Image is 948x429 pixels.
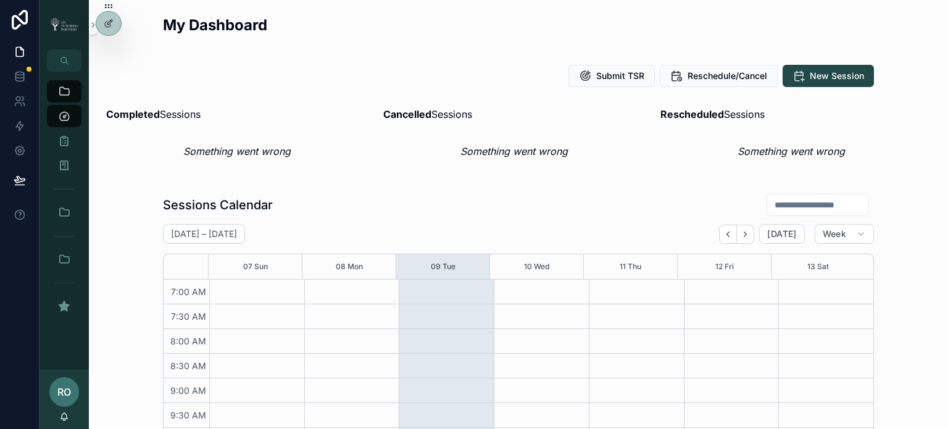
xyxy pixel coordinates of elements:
em: Something went wrong [460,144,568,159]
button: Submit TSR [568,65,655,87]
em: Something went wrong [738,144,845,159]
h2: My Dashboard [163,15,267,35]
button: 08 Mon [336,254,363,279]
span: 7:00 AM [168,286,209,297]
span: Week [823,228,846,239]
span: 7:30 AM [168,311,209,322]
h1: Sessions Calendar [163,196,273,214]
strong: Rescheduled [660,108,724,120]
div: scrollable content [39,72,89,333]
button: 13 Sat [807,254,829,279]
button: Reschedule/Cancel [660,65,778,87]
span: Sessions [383,107,472,122]
span: 9:30 AM [167,410,209,420]
img: App logo [47,17,81,33]
em: Something went wrong [183,144,291,159]
button: Back [719,225,737,244]
button: New Session [783,65,874,87]
span: 9:00 AM [167,385,209,396]
strong: Cancelled [383,108,431,120]
button: [DATE] [759,224,804,244]
span: Sessions [660,107,765,122]
button: 12 Fri [715,254,734,279]
h2: [DATE] – [DATE] [171,228,237,240]
button: Week [815,224,874,244]
button: 09 Tue [431,254,455,279]
span: 8:30 AM [167,360,209,371]
span: Reschedule/Cancel [688,70,767,82]
span: [DATE] [767,228,796,239]
span: RO [57,385,71,399]
span: New Session [810,70,864,82]
button: 10 Wed [524,254,549,279]
strong: Completed [106,108,160,120]
button: 07 Sun [243,254,268,279]
button: Next [737,225,754,244]
span: 8:00 AM [167,336,209,346]
span: Submit TSR [596,70,644,82]
span: Sessions [106,107,201,122]
button: 11 Thu [620,254,641,279]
